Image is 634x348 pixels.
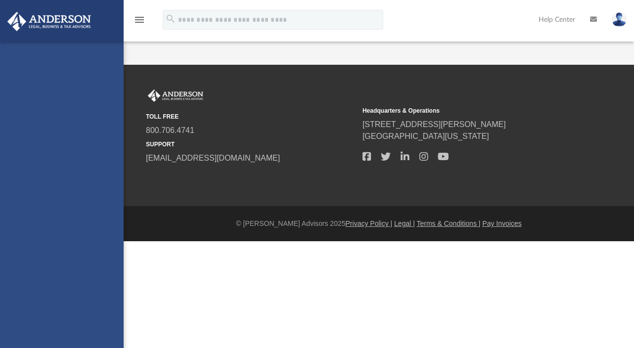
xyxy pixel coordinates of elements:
small: Headquarters & Operations [362,106,572,115]
a: Terms & Conditions | [417,219,481,227]
a: menu [134,19,145,26]
i: search [165,13,176,24]
a: 800.706.4741 [146,126,194,134]
small: SUPPORT [146,140,356,149]
img: User Pic [612,12,627,27]
a: Privacy Policy | [346,219,393,227]
a: [EMAIL_ADDRESS][DOMAIN_NAME] [146,154,280,162]
i: menu [134,14,145,26]
a: [GEOGRAPHIC_DATA][US_STATE] [362,132,489,140]
div: © [PERSON_NAME] Advisors 2025 [124,218,634,229]
a: Legal | [394,219,415,227]
small: TOLL FREE [146,112,356,121]
a: Pay Invoices [482,219,521,227]
img: Anderson Advisors Platinum Portal [146,89,205,102]
img: Anderson Advisors Platinum Portal [4,12,94,31]
a: [STREET_ADDRESS][PERSON_NAME] [362,120,506,129]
